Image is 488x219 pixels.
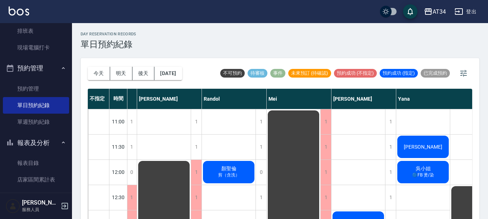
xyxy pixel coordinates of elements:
div: Randol [202,89,267,109]
button: [DATE] [154,67,182,80]
div: 1 [191,135,202,159]
div: [PERSON_NAME] [137,89,202,109]
div: 1 [256,135,266,159]
h3: 單日預約紀錄 [81,39,136,49]
button: 報表及分析 [3,133,69,152]
div: 1 [256,185,266,210]
span: 不可預約 [220,70,245,76]
div: 12:00 [109,159,127,185]
div: 11:30 [109,134,127,159]
div: 1 [126,109,137,134]
span: 🔵FB 燙/染 [411,172,435,178]
div: 1 [385,160,396,185]
span: 預約成功 (不指定) [334,70,377,76]
span: 已完成預約 [421,70,450,76]
div: 1 [191,185,202,210]
div: 1 [126,185,137,210]
div: Yana [396,89,488,109]
a: 排班表 [3,23,69,39]
a: 店家區間累計表 [3,171,69,188]
a: 單日預約紀錄 [3,97,69,114]
p: 服務人員 [22,206,59,213]
button: AT34 [421,4,449,19]
div: 11:00 [109,109,127,134]
span: [PERSON_NAME] [402,144,444,150]
span: 剪（含洗） [217,172,241,178]
span: 待審核 [248,70,267,76]
div: 1 [320,185,331,210]
div: 1 [320,135,331,159]
div: [PERSON_NAME] [331,89,396,109]
div: 1 [385,185,396,210]
div: 不指定 [88,89,109,109]
a: 單週預約紀錄 [3,114,69,130]
span: 顏聖倫 [220,166,238,172]
button: 明天 [110,67,132,80]
button: 登出 [452,5,479,18]
span: 事件 [270,70,285,76]
img: Logo [9,6,29,16]
div: 0 [126,160,137,185]
a: 現場電腦打卡 [3,39,69,56]
div: 1 [191,160,202,185]
h2: day Reservation records [81,32,136,36]
div: Mei [267,89,331,109]
button: save [403,4,417,19]
div: 12:30 [109,185,127,210]
div: 1 [320,160,331,185]
div: 1 [126,135,137,159]
div: 1 [320,109,331,134]
a: 預約管理 [3,80,69,97]
button: 預約管理 [3,59,69,78]
div: 1 [385,109,396,134]
div: 1 [191,109,202,134]
a: 店家日報表 [3,188,69,205]
span: 預約成功 (指定) [380,70,418,76]
div: 0 [256,160,266,185]
div: AT34 [433,7,446,16]
h5: [PERSON_NAME] [22,199,59,206]
a: 報表目錄 [3,155,69,171]
img: Person [6,199,20,213]
span: 未來預訂 (待確認) [288,70,331,76]
span: 吳小姐 [414,166,432,172]
div: 時間 [109,89,127,109]
button: 後天 [132,67,155,80]
div: 1 [385,135,396,159]
div: 1 [256,109,266,134]
button: 今天 [88,67,110,80]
